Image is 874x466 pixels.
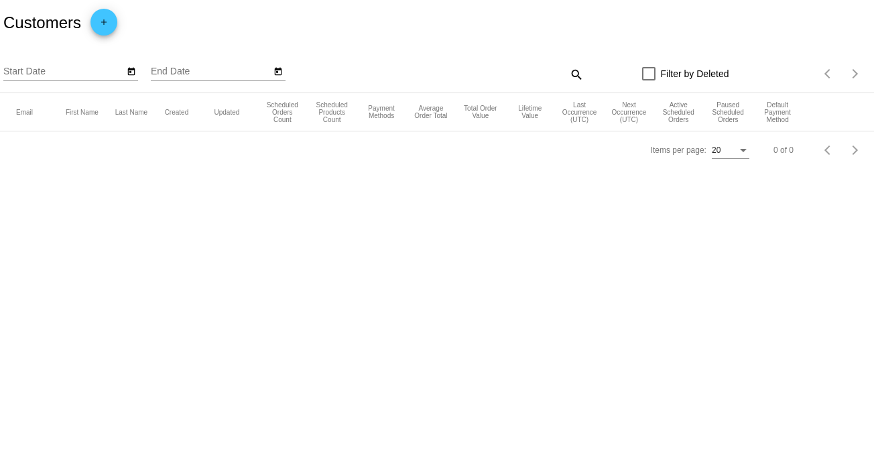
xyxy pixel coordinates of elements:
span: 20 [712,145,721,155]
button: Next page [842,137,869,164]
button: Previous page [815,137,842,164]
button: Open calendar [124,64,138,78]
button: Change sorting for TotalScheduledOrdersCount [263,101,301,123]
button: Change sorting for Email [16,108,33,116]
button: Next page [842,60,869,87]
button: Change sorting for LastScheduledOrderOccurrenceUtc [561,101,599,123]
input: End Date [151,66,271,77]
button: Change sorting for TotalProductsScheduledCount [313,101,351,123]
button: Change sorting for UpdatedUtc [214,108,240,116]
button: Change sorting for DefaultPaymentMethod [759,101,796,123]
button: Change sorting for LastName [115,108,147,116]
button: Change sorting for AverageScheduledOrderTotal [412,105,450,119]
mat-icon: add [96,17,112,34]
button: Change sorting for CreatedUtc [165,108,189,116]
button: Change sorting for PausedScheduledOrdersCount [709,101,747,123]
button: Change sorting for ScheduledOrderLTV [511,105,549,119]
span: Filter by Deleted [661,66,729,82]
div: 0 of 0 [773,145,794,155]
h2: Customers [3,13,81,32]
div: Items per page: [651,145,706,155]
button: Change sorting for ActiveScheduledOrdersCount [660,101,697,123]
button: Change sorting for TotalScheduledOrderValue [462,105,499,119]
button: Previous page [815,60,842,87]
button: Change sorting for FirstName [66,108,99,116]
button: Change sorting for NextScheduledOrderOccurrenceUtc [611,101,648,123]
button: Change sorting for PaymentMethodsCount [363,105,400,119]
mat-icon: search [568,64,584,84]
input: Start Date [3,66,124,77]
mat-select: Items per page: [712,146,749,156]
button: Open calendar [271,64,286,78]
